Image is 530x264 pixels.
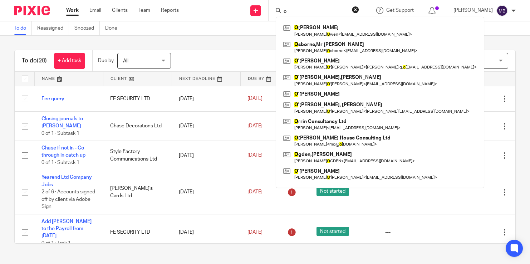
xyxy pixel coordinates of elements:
a: Email [89,7,101,14]
span: Not started [316,187,349,196]
span: All [123,59,128,64]
span: 0 of 1 · Subtask 1 [41,160,79,165]
span: (28) [37,58,47,64]
span: 2 of 6 · Accounts signed off by client via Adobe Sign [41,189,95,209]
span: 0 of 1 · Subtask 1 [41,131,79,136]
td: [DATE] [172,86,240,111]
div: --- [385,188,440,196]
a: Team [138,7,150,14]
button: Clear [352,6,359,13]
td: FE SECURITY LTD [103,214,172,251]
span: Not started [316,227,349,236]
a: Fee query [41,96,64,101]
a: Snoozed [74,21,100,35]
p: [PERSON_NAME] [453,7,493,14]
span: 0 of 1 · Task 1 [41,241,71,246]
span: [DATE] [247,230,262,235]
p: Due by [98,57,114,64]
span: [DATE] [247,123,262,128]
td: [DATE] [172,141,240,170]
a: Add [PERSON_NAME] to the Payroll from [DATE] [41,219,92,239]
td: [DATE] [172,170,240,214]
img: svg%3E [496,5,508,16]
span: [DATE] [247,189,262,194]
a: Yearend Ltd Company Jobs [41,175,92,187]
a: Done [105,21,123,35]
a: Closing journals to [PERSON_NAME] [41,116,83,128]
a: Work [66,7,79,14]
a: To do [14,21,32,35]
img: Pixie [14,6,50,15]
td: Chase Decorations Ltd [103,111,172,141]
h1: To do [22,57,47,65]
a: Reassigned [37,21,69,35]
span: [DATE] [247,153,262,158]
a: Clients [112,7,128,14]
input: Search [283,9,347,15]
td: [DATE] [172,214,240,251]
td: [DATE] [172,111,240,141]
div: --- [385,229,440,236]
td: [PERSON_NAME]'s Cards Ltd [103,170,172,214]
td: FE SECURITY LTD [103,86,172,111]
span: Get Support [386,8,414,13]
a: + Add task [54,53,85,69]
a: Reports [161,7,179,14]
span: [DATE] [247,96,262,101]
td: Style Factory Communications Ltd [103,141,172,170]
a: Chase if not in - Go through in catch up [41,146,85,158]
